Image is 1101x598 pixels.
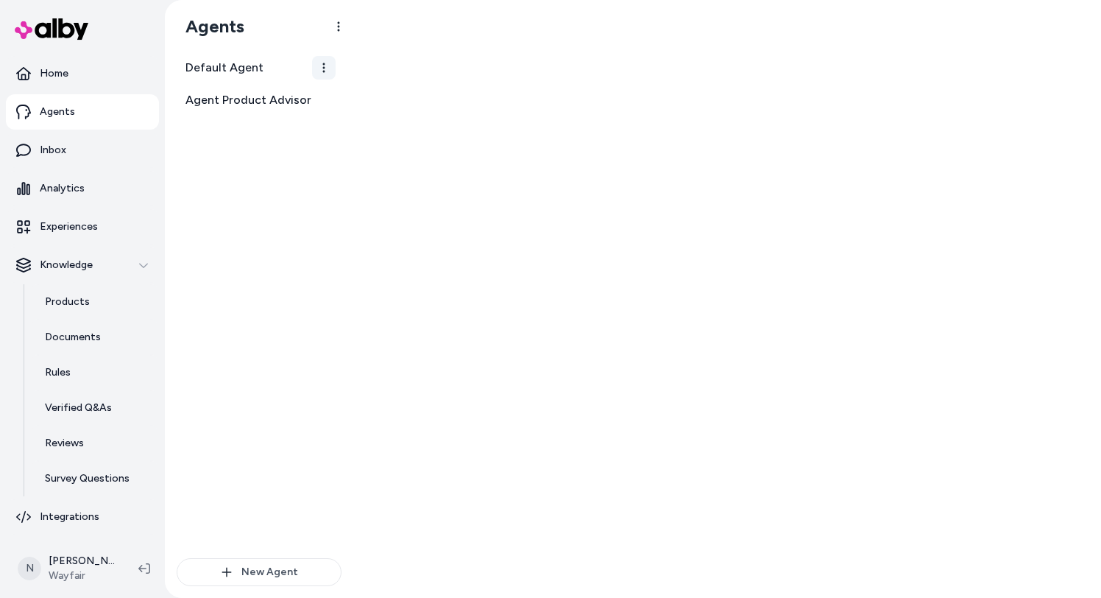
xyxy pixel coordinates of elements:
[177,85,341,115] a: Agent Product Advisor
[30,390,159,426] a: Verified Q&As
[30,320,159,355] a: Documents
[40,510,99,524] p: Integrations
[45,471,130,486] p: Survey Questions
[45,365,71,380] p: Rules
[45,436,84,451] p: Reviews
[40,219,98,234] p: Experiences
[40,105,75,119] p: Agents
[40,181,85,196] p: Analytics
[6,56,159,91] a: Home
[45,330,101,345] p: Documents
[185,59,263,77] span: Default Agent
[174,15,244,38] h1: Agents
[30,284,159,320] a: Products
[177,558,341,586] button: New Agent
[6,133,159,168] a: Inbox
[30,355,159,390] a: Rules
[6,499,159,535] a: Integrations
[49,554,115,569] p: [PERSON_NAME]
[9,545,127,592] button: N[PERSON_NAME]Wayfair
[6,94,159,130] a: Agents
[6,247,159,283] button: Knowledge
[15,18,88,40] img: alby Logo
[30,426,159,461] a: Reviews
[40,143,66,158] p: Inbox
[45,295,90,309] p: Products
[40,258,93,272] p: Knowledge
[49,569,115,583] span: Wayfair
[18,557,41,580] span: N
[6,209,159,245] a: Experiences
[30,461,159,496] a: Survey Questions
[45,401,112,415] p: Verified Q&As
[40,66,68,81] p: Home
[185,91,311,109] span: Agent Product Advisor
[6,171,159,206] a: Analytics
[177,53,341,82] a: Default Agent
